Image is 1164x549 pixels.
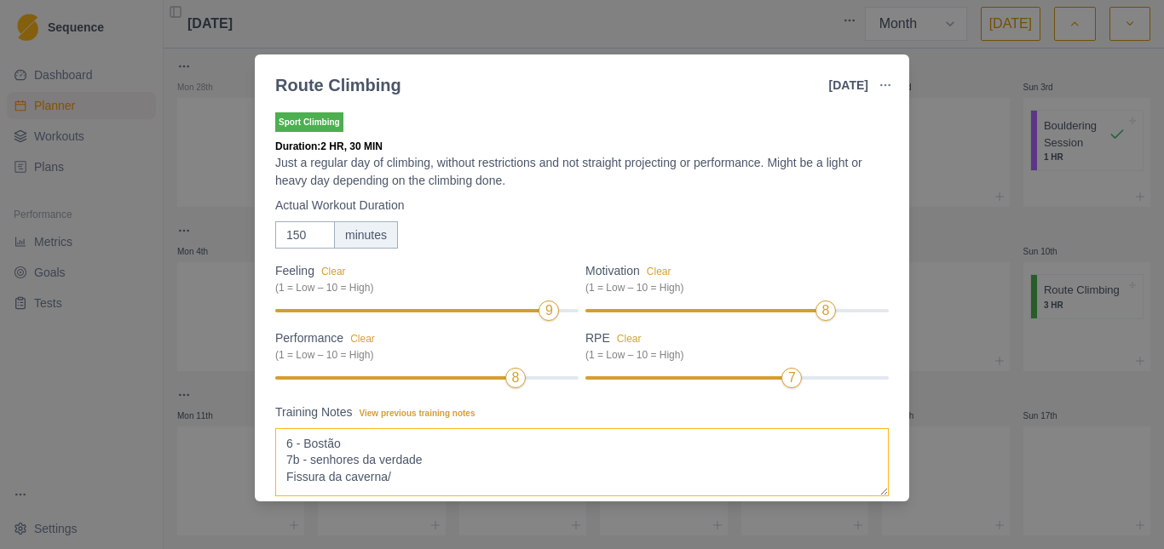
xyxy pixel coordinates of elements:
div: (1 = Low – 10 = High) [275,347,568,363]
div: 7 [788,368,796,388]
button: Motivation(1 = Low – 10 = High) [647,266,671,277]
p: Sport Climbing [275,112,343,132]
div: (1 = Low – 10 = High) [275,280,568,295]
div: 9 [545,300,553,321]
button: RPE(1 = Low – 10 = High) [617,333,642,345]
button: Feeling(1 = Low – 10 = High) [321,266,346,277]
label: RPE [585,329,879,363]
p: Duration: 2 HR, 30 MIN [275,139,889,154]
label: Motivation [585,262,879,295]
label: Performance [275,329,568,363]
div: 8 [511,368,519,388]
div: 8 [821,300,829,321]
label: Training Notes [275,403,879,421]
div: minutes [334,221,398,249]
span: View previous training notes [360,409,475,418]
p: [DATE] [829,77,868,94]
div: (1 = Low – 10 = High) [585,280,879,295]
label: Feeling [275,262,568,295]
div: Route Climbing [275,72,401,98]
div: (1 = Low – 10 = High) [585,347,879,363]
button: Performance(1 = Low – 10 = High) [350,333,375,345]
p: Just a regular day of climbing, without restrictions and not straight projecting or performance. ... [275,154,889,190]
label: Actual Workout Duration [275,197,879,214]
